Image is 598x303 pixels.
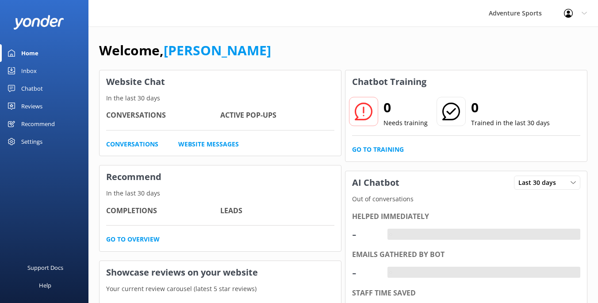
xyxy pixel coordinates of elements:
div: - [387,267,394,278]
div: Emails gathered by bot [352,249,580,261]
p: In the last 30 days [100,93,341,103]
h4: Conversations [106,110,220,121]
div: Settings [21,133,42,150]
span: Last 30 days [518,178,561,188]
img: yonder-white-logo.png [13,15,64,30]
div: Recommend [21,115,55,133]
div: - [387,229,394,240]
div: - [352,223,379,245]
div: Home [21,44,38,62]
p: Out of conversations [345,194,587,204]
a: Go to Training [352,145,404,154]
h4: Active Pop-ups [220,110,334,121]
a: Conversations [106,139,158,149]
h3: Website Chat [100,70,341,93]
div: Reviews [21,97,42,115]
p: Trained in the last 30 days [471,118,550,128]
h3: Showcase reviews on your website [100,261,341,284]
p: Your current review carousel (latest 5 star reviews) [100,284,341,294]
h3: Chatbot Training [345,70,433,93]
h2: 0 [471,97,550,118]
p: In the last 30 days [100,188,341,198]
h1: Welcome, [99,40,271,61]
div: Inbox [21,62,37,80]
p: Needs training [383,118,428,128]
h3: AI Chatbot [345,171,406,194]
div: Chatbot [21,80,43,97]
a: Go to overview [106,234,160,244]
a: [PERSON_NAME] [164,41,271,59]
div: Staff time saved [352,288,580,299]
h2: 0 [383,97,428,118]
a: Website Messages [178,139,239,149]
h3: Recommend [100,165,341,188]
h4: Completions [106,205,220,217]
div: Support Docs [27,259,63,276]
div: Helped immediately [352,211,580,222]
h4: Leads [220,205,334,217]
div: Help [39,276,51,294]
div: - [352,262,379,283]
